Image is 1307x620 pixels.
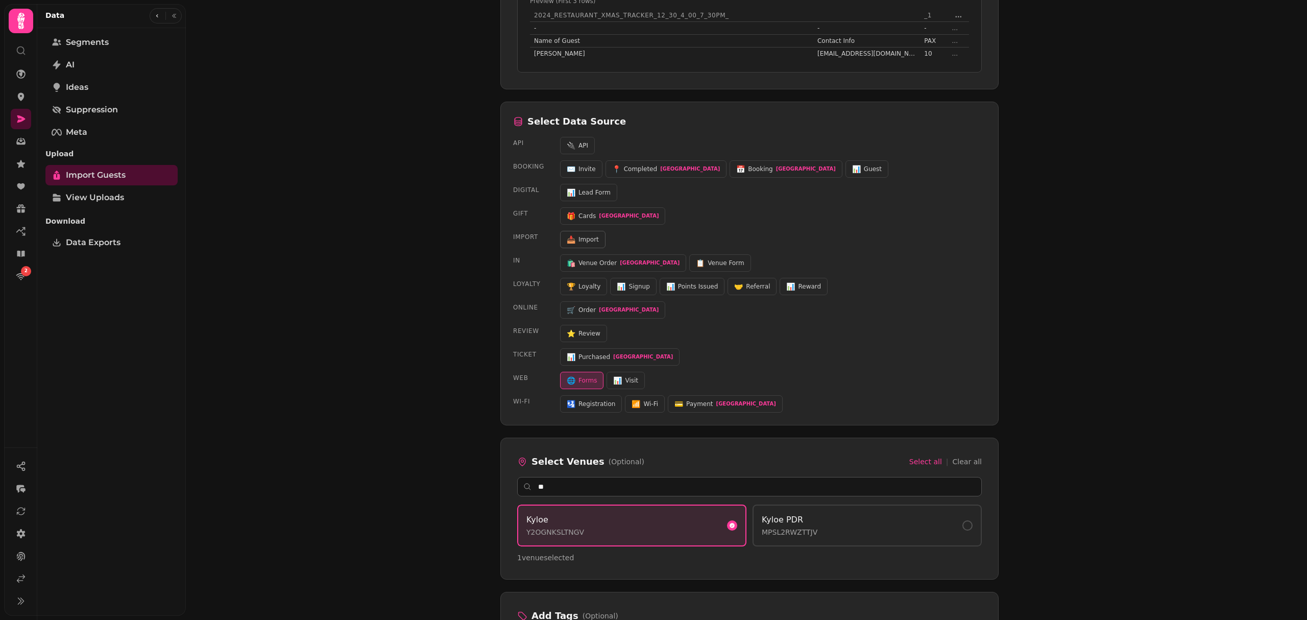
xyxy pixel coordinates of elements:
[567,399,575,409] span: 🛂
[762,514,817,526] h4: Kyloe PDR
[513,254,554,265] h4: in
[613,353,673,361] span: [GEOGRAPHIC_DATA]
[45,32,178,53] a: Segments
[578,141,588,150] span: API
[567,164,575,174] span: ✉️
[632,399,640,409] span: 📶
[920,47,948,60] td: 10
[686,400,713,408] span: Payment
[560,207,665,225] button: 🎁Cards[GEOGRAPHIC_DATA]
[948,22,969,35] td: ...
[45,100,178,120] a: Suppression
[920,35,948,47] td: PAX
[620,259,680,267] span: [GEOGRAPHIC_DATA]
[567,140,575,151] span: 🔌
[762,527,817,537] p: MPSL2RWZTTJV
[696,258,705,268] span: 📋
[513,137,554,147] h4: api
[513,348,554,359] h4: ticket
[578,165,596,173] span: Invite
[567,305,575,315] span: 🛒
[578,188,611,197] span: Lead Form
[45,122,178,142] a: Meta
[560,348,680,366] button: 📊Purchased[GEOGRAPHIC_DATA]
[753,505,982,546] button: Kyloe PDRMPSL2RWZTTJV
[909,457,942,467] button: Select all
[660,165,720,173] span: [GEOGRAPHIC_DATA]
[567,352,575,362] span: 📊
[530,47,813,60] td: [PERSON_NAME]
[786,281,795,292] span: 📊
[66,192,124,204] span: View Uploads
[560,254,686,272] button: 🛍️Venue Order[GEOGRAPHIC_DATA]
[578,376,597,385] span: Forms
[513,395,554,406] h4: wi-fi
[689,254,751,272] button: 📋Venue Form
[668,395,783,413] button: 💳Payment[GEOGRAPHIC_DATA]
[45,77,178,98] a: Ideas
[920,22,948,35] td: -
[45,165,178,185] a: Import Guests
[578,400,615,408] span: Registration
[746,282,770,291] span: Referral
[578,353,610,361] span: Purchased
[813,22,920,35] td: -
[517,505,746,546] button: KyloeY2OGNKSLTNGV
[628,282,649,291] span: Signup
[953,457,982,467] button: Clear all
[517,553,982,563] div: 1 venue selected
[567,375,575,386] span: 🌐
[578,212,596,220] span: Cards
[45,145,178,163] p: Upload
[734,281,743,292] span: 🤝
[66,81,88,93] span: Ideas
[660,278,725,295] button: 📊Points Issued
[643,400,658,408] span: Wi-Fi
[728,278,777,295] button: 🤝Referral
[678,282,718,291] span: Points Issued
[624,165,657,173] span: Completed
[948,47,969,60] td: ...
[625,376,638,385] span: Visit
[560,301,665,319] button: 🛒Order[GEOGRAPHIC_DATA]
[798,282,821,291] span: Reward
[513,278,554,288] h4: loyalty
[45,10,64,20] h2: Data
[567,328,575,339] span: ⭐
[560,278,607,295] button: 🏆Loyalty
[864,165,882,173] span: Guest
[813,35,920,47] td: Contact Info
[527,114,626,129] h3: Select Data Source
[567,258,575,268] span: 🛍️
[599,306,659,314] span: [GEOGRAPHIC_DATA]
[560,372,603,389] button: 🌐Forms
[530,22,813,35] td: -
[531,455,604,469] h3: Select Venues
[560,325,607,342] button: ⭐Review
[625,395,665,413] button: 📶Wi-Fi
[617,281,625,292] span: 📊
[578,282,600,291] span: Loyalty
[45,232,178,253] a: Data Exports
[578,235,599,244] span: Import
[66,126,87,138] span: Meta
[730,160,842,178] button: 📅Booking[GEOGRAPHIC_DATA]
[612,164,621,174] span: 📍
[845,160,888,178] button: 📊Guest
[708,259,744,267] span: Venue Form
[610,278,656,295] button: 📊Signup
[526,527,584,537] p: Y2OGNKSLTNGV
[599,212,659,220] span: [GEOGRAPHIC_DATA]
[513,160,554,171] h4: booking
[780,278,828,295] button: 📊Reward
[567,234,575,245] span: 📥
[45,187,178,208] a: View Uploads
[813,47,920,60] td: [EMAIL_ADDRESS][DOMAIN_NAME]
[920,9,948,22] th: _1
[66,59,75,71] span: AI
[66,169,126,181] span: Import Guests
[560,184,617,201] button: 📊Lead Form
[609,457,644,467] span: (Optional)
[513,372,554,382] h4: web
[560,137,595,154] button: 🔌API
